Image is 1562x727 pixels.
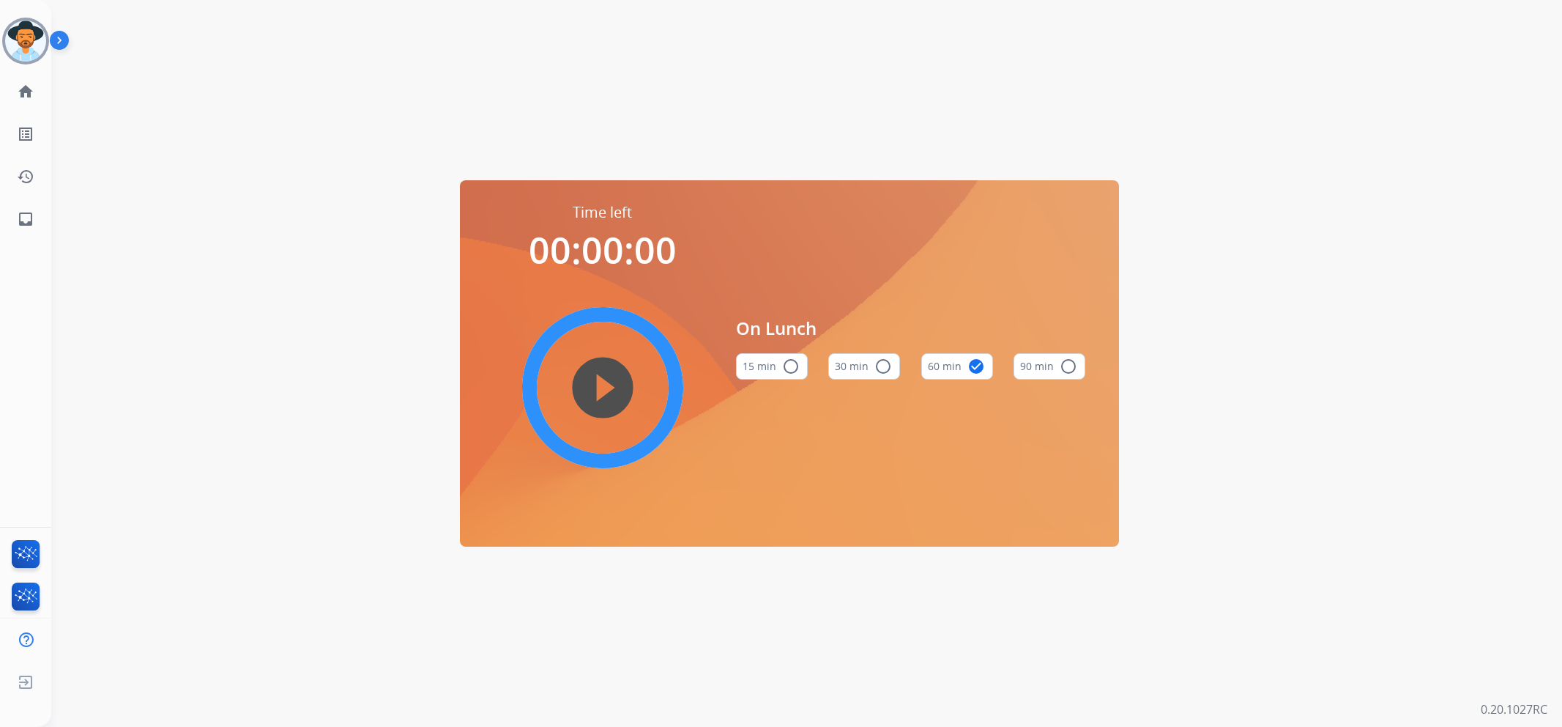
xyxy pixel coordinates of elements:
mat-icon: radio_button_unchecked [1060,358,1077,375]
button: 60 min [921,353,993,380]
span: On Lunch [736,315,1086,342]
mat-icon: check_circle [967,358,985,375]
button: 30 min [828,353,900,380]
button: 90 min [1014,353,1085,380]
span: Time left [573,202,632,223]
p: 0.20.1027RC [1481,701,1547,718]
mat-icon: list_alt [17,125,34,143]
mat-icon: radio_button_unchecked [874,358,892,375]
mat-icon: play_circle_filled [594,379,611,396]
mat-icon: history [17,168,34,185]
span: 00:00:00 [529,225,677,275]
mat-icon: radio_button_unchecked [782,358,800,375]
mat-icon: inbox [17,210,34,228]
button: 15 min [736,353,808,380]
mat-icon: home [17,83,34,100]
img: avatar [5,21,46,62]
